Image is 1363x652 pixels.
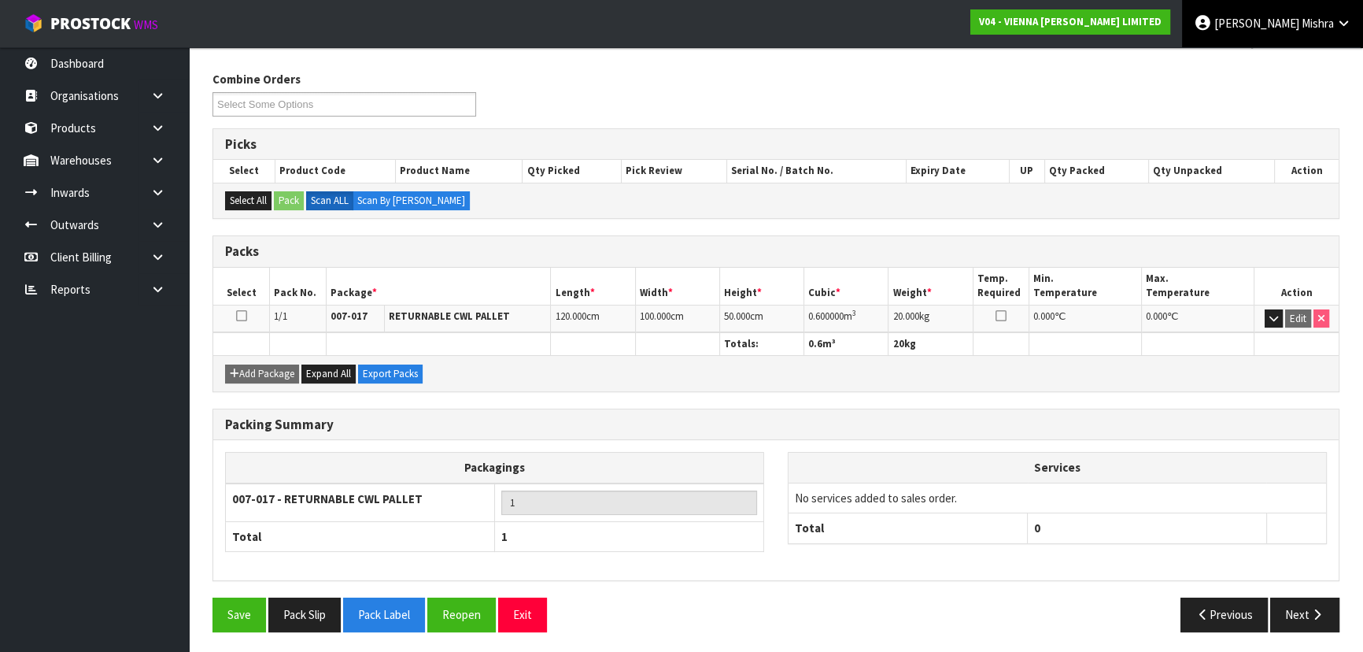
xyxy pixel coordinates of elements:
td: No services added to sales order. [789,483,1326,513]
th: Services [789,453,1326,483]
small: WMS [134,17,158,32]
td: ℃ [1029,305,1142,332]
label: Combine Orders [212,71,301,87]
h3: Picks [225,137,1327,152]
button: Save [212,598,266,632]
button: Exit [498,598,547,632]
th: Height [719,268,803,305]
th: kg [888,333,973,356]
span: Pack [212,59,1339,643]
th: Select [213,160,275,182]
span: 0.6 [808,337,822,350]
strong: RETURNABLE CWL PALLET [389,309,510,323]
button: Pack [274,191,304,210]
th: Serial No. / Batch No. [727,160,907,182]
h3: Packs [225,244,1327,259]
th: Length [551,268,635,305]
h3: Packing Summary [225,417,1327,432]
span: [PERSON_NAME] [1214,16,1299,31]
span: Expand All [306,367,351,380]
th: Min. Temperature [1029,268,1142,305]
button: Select All [225,191,271,210]
th: Weight [888,268,973,305]
span: Mishra [1302,16,1334,31]
th: m³ [804,333,888,356]
th: Action [1274,160,1339,182]
label: Scan By [PERSON_NAME] [353,191,470,210]
button: Next [1270,598,1339,632]
td: kg [888,305,973,332]
th: Action [1254,268,1339,305]
th: Total [226,521,495,551]
th: Width [635,268,719,305]
strong: 007-017 [331,309,368,323]
button: Edit [1285,309,1311,328]
span: 20.000 [892,309,918,323]
th: Select [213,268,270,305]
th: Max. Temperature [1142,268,1254,305]
label: Scan ALL [306,191,353,210]
span: 0 [1034,520,1040,535]
a: V04 - VIENNA [PERSON_NAME] LIMITED [970,9,1170,35]
button: Previous [1180,598,1269,632]
span: ProStock [50,13,131,34]
button: Export Packs [358,365,423,383]
span: 0.600000 [808,309,844,323]
th: Qty Packed [1044,160,1148,182]
th: Pick Review [622,160,727,182]
th: Pack No. [270,268,327,305]
button: Pack Slip [268,598,341,632]
strong: 007-017 - RETURNABLE CWL PALLET [232,491,423,506]
span: 1/1 [274,309,287,323]
th: Total [789,513,1028,543]
th: Totals: [719,333,803,356]
span: 50.000 [724,309,750,323]
button: Pack Label [343,598,425,632]
td: ℃ [1142,305,1254,332]
strong: V04 - VIENNA [PERSON_NAME] LIMITED [979,15,1162,28]
th: Qty Picked [523,160,622,182]
span: 0.000 [1146,309,1167,323]
span: 20 [892,337,903,350]
button: Reopen [427,598,496,632]
th: Package [326,268,551,305]
th: Temp. Required [973,268,1029,305]
td: cm [551,305,635,332]
th: Cubic [804,268,888,305]
th: Qty Unpacked [1149,160,1275,182]
span: 1 [501,529,508,544]
th: Product Code [275,160,395,182]
sup: 3 [852,308,856,318]
th: Packagings [226,453,764,483]
span: 120.000 [555,309,585,323]
img: cube-alt.png [24,13,43,33]
th: Product Name [396,160,523,182]
button: Expand All [301,365,356,383]
button: Add Package [225,365,299,383]
th: UP [1009,160,1044,182]
td: m [804,305,888,332]
span: 100.000 [640,309,670,323]
td: cm [635,305,719,332]
td: cm [719,305,803,332]
th: Expiry Date [906,160,1009,182]
span: 0.000 [1033,309,1055,323]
